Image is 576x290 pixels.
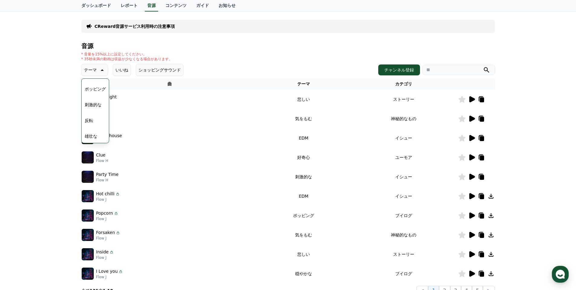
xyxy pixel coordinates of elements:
[96,210,113,216] p: Popcorn
[349,206,458,225] td: ブイログ
[96,171,119,178] p: Party Time
[96,178,119,183] p: Flow H
[96,275,123,279] p: Flow J
[258,245,349,264] td: 悲しい
[81,64,108,76] button: テーマ
[82,130,100,143] button: 雄壮な
[349,78,458,90] th: カテゴリ
[96,152,106,158] p: Clue
[258,78,349,90] th: テーマ
[2,192,40,207] a: Home
[96,255,114,260] p: Flow J
[82,248,94,260] img: music
[84,66,97,74] p: テーマ
[258,128,349,148] td: EDM
[349,225,458,245] td: 神秘的なもの
[82,151,94,163] img: music
[258,167,349,186] td: 刺激的な
[349,90,458,109] td: ストーリー
[349,245,458,264] td: ストーリー
[378,64,420,75] button: チャンネル登録
[82,209,94,222] img: music
[81,78,258,90] th: 曲
[81,52,172,57] p: * 音量を15%以上に設定してください。
[349,148,458,167] td: ユーモア
[82,171,94,183] img: music
[96,158,108,163] p: Flow H
[96,236,121,241] p: Flow J
[258,109,349,128] td: 気をもむ
[15,201,26,206] span: Home
[82,98,104,111] button: 刺激的な
[81,43,495,49] h4: 音源
[82,268,94,280] img: music
[50,201,68,206] span: Messages
[82,82,108,96] button: ポッピング
[96,94,117,100] p: Sad Night
[96,216,119,221] p: Flow J
[78,192,116,207] a: Settings
[349,167,458,186] td: イシュー
[82,114,96,127] button: 反転
[113,64,131,76] button: いいね
[82,190,94,202] img: music
[349,186,458,206] td: イシュー
[258,148,349,167] td: 好奇心
[258,264,349,283] td: 穏やかな
[89,201,104,206] span: Settings
[96,197,120,202] p: Flow J
[349,128,458,148] td: イシュー
[96,249,109,255] p: Inside
[349,264,458,283] td: ブイログ
[96,229,115,236] p: Forsaken
[96,268,118,275] p: I Love you
[95,23,175,29] a: CReward音源サービス利用時の注意事項
[96,191,115,197] p: Hot chilli
[82,229,94,241] img: music
[136,64,184,76] button: ショッピングサウンド
[349,109,458,128] td: 神秘的なもの
[258,90,349,109] td: 悲しい
[258,186,349,206] td: EDM
[81,57,172,61] p: * 35秒未満の動画は収益が少なくなる場合があります。
[258,206,349,225] td: ポッピング
[40,192,78,207] a: Messages
[258,225,349,245] td: 気をもむ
